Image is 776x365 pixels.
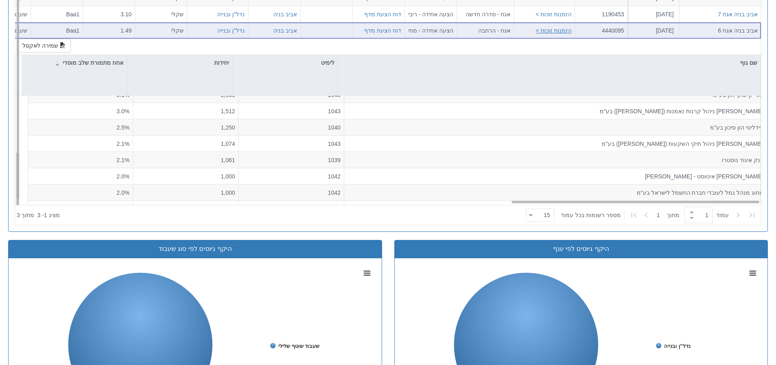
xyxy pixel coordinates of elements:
div: [PERSON_NAME] ניהול תיקי השקעות ([PERSON_NAME]) בע"מ [347,139,763,147]
button: הזמנות זוכות > [536,10,572,18]
div: בנק איגוד נוסטרו [347,156,763,164]
div: 1190453 [578,10,624,18]
div: אגח - סדרה חדשה [460,10,510,18]
div: 1040 [242,90,341,99]
div: 2.0% [31,188,130,196]
div: 2.1% [31,139,130,147]
div: Baa1 [34,10,79,18]
div: אחוז מתמורת שלב מוסדי [22,55,127,70]
div: 3.0% [31,107,130,115]
button: הזמנות זוכות > [536,26,572,34]
tspan: נדל"ן ובנייה [664,343,690,349]
div: יחידות [127,55,232,70]
div: 1,000 [136,188,235,196]
div: 1039 [242,156,341,164]
button: נדל"ן ובנייה [217,26,245,34]
div: 2,531 [136,90,235,99]
div: [DATE] [631,10,674,18]
div: הורייזן שוקי הון בע"מ [347,90,763,99]
div: פידליטי הון סיכון בע"מ [347,123,763,131]
a: דוח הצעת מדף [364,27,401,33]
div: 1.49 [86,26,132,34]
div: 1,061 [136,156,235,164]
div: שקלי [138,26,184,34]
button: אביב בניה [273,26,297,34]
div: 1043 [242,107,341,115]
div: 2.0% [31,172,130,180]
div: 1,512 [136,107,235,115]
div: 15 [544,211,554,219]
div: 4440095 [578,26,624,34]
div: 1043 [242,139,341,147]
button: אביב בניה אגח 7 [718,10,758,18]
div: לימיט [233,55,338,70]
div: הצעה אחידה - ריבית [408,10,453,18]
div: 1,250 [136,123,235,131]
div: הצעה אחידה - מחיר [408,26,453,34]
div: 1042 [242,172,341,180]
div: [PERSON_NAME] אינווסט - [PERSON_NAME] [347,172,763,180]
button: אביב בניה [273,10,297,18]
tspan: שעבוד שוטף שלילי [278,343,320,349]
div: 1042 [242,188,341,196]
div: אגח - הרחבה [460,26,510,34]
div: [DATE] [631,26,674,34]
div: אביב בניה אגח 6 [683,26,758,34]
div: 1,000 [136,172,235,180]
span: ‏מספר רשומות בכל עמוד [561,211,621,219]
div: 1040 [242,123,341,131]
button: שמירה לאקסל [17,39,71,53]
div: מחוג מנהל גמל לעובדי חברת החשמל לישראל בע"מ [347,188,763,196]
div: 2.5% [31,123,130,131]
div: היקף גיוסים לפי סוג שעבוד [15,244,376,254]
div: שקלי [138,10,184,18]
div: 5.1% [31,90,130,99]
div: 1,074 [136,139,235,147]
div: [PERSON_NAME] ניהול קרנות נאמנות ([PERSON_NAME]) בע"מ [347,107,763,115]
div: שם גוף [338,55,761,70]
div: היקף גיוסים לפי ענף [401,244,762,254]
span: 1 [657,211,667,219]
button: נדל"ן ובנייה [217,10,245,18]
div: 2.1% [31,156,130,164]
span: ‏עמוד [716,211,729,219]
div: 3.10 [86,10,132,18]
div: ‏מציג 1 - 3 ‏ מתוך 3 [17,206,60,224]
a: דוח הצעת מדף [364,11,401,17]
div: Baa1 [34,26,79,34]
div: ‏ מתוך [523,206,759,224]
